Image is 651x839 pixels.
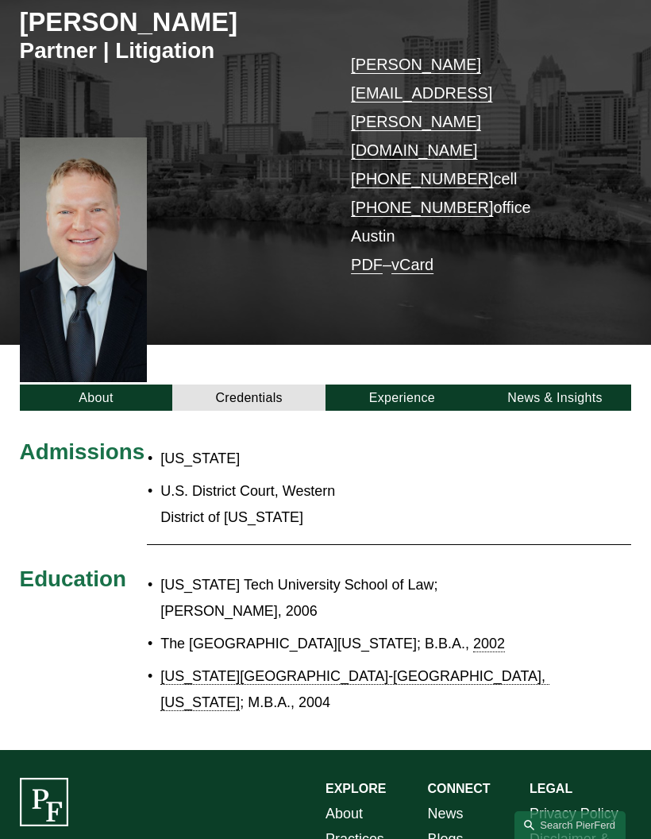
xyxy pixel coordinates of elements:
span: Admissions [20,439,145,464]
a: Search this site [514,811,626,839]
strong: LEGAL [530,782,572,795]
a: vCard [391,256,433,273]
a: Privacy Policy [530,801,618,826]
p: ; M.B.A., 2004 [160,663,555,715]
span: Education [20,566,126,591]
a: [PERSON_NAME][EMAIL_ADDRESS][PERSON_NAME][DOMAIN_NAME] [351,56,492,159]
a: News & Insights [479,385,632,411]
a: [PHONE_NUMBER] [351,199,493,216]
p: The [GEOGRAPHIC_DATA][US_STATE]; B.B.A., [160,631,555,656]
p: [US_STATE] Tech University School of Law; [PERSON_NAME], 2006 [160,572,555,624]
p: cell office Austin – [351,51,606,279]
strong: CONNECT [427,782,490,795]
a: About [325,801,363,826]
a: About [20,385,173,411]
h2: [PERSON_NAME] [20,6,325,38]
p: U.S. District Court, Western District of [US_STATE] [160,478,376,530]
a: PDF [351,256,383,273]
a: Experience [325,385,479,411]
a: [PHONE_NUMBER] [351,170,493,188]
a: Credentials [172,385,325,411]
a: News [427,801,463,826]
p: [US_STATE] [160,446,376,471]
h3: Partner | Litigation [20,37,325,64]
strong: EXPLORE [325,782,386,795]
